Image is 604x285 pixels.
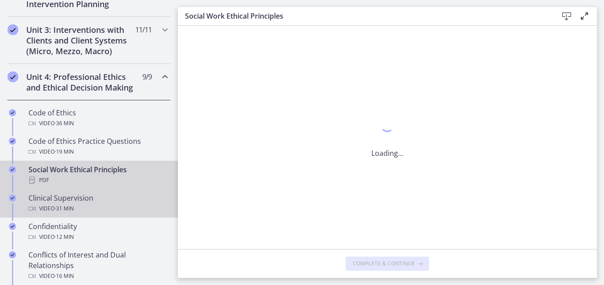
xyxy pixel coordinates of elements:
[353,260,415,267] span: Complete & continue
[142,71,152,82] span: 9 / 9
[55,271,74,281] span: · 16 min
[8,71,18,82] i: Completed
[28,193,167,214] div: Clinical Supervision
[55,232,74,242] span: · 12 min
[28,271,167,281] div: Video
[28,107,167,129] div: Code of Ethics
[346,257,429,271] button: Complete & continue
[28,136,167,157] div: Code of Ethics Practice Questions
[9,194,16,202] i: Completed
[28,118,167,129] div: Video
[28,249,167,281] div: Conflicts of Interest and Dual Relationships
[55,146,74,157] span: · 19 min
[371,148,403,158] p: Loading...
[9,138,16,145] i: Completed
[9,251,16,258] i: Completed
[9,223,16,230] i: Completed
[28,164,167,186] div: Social Work Ethical Principles
[28,146,167,157] div: Video
[371,117,403,137] div: 1
[28,232,167,242] div: Video
[55,203,74,214] span: · 31 min
[28,175,167,186] div: PDF
[28,203,167,214] div: Video
[9,166,16,173] i: Completed
[28,221,167,242] div: Confidentiality
[9,109,16,116] i: Completed
[26,24,135,56] h2: Unit 3: Interventions with Clients and Client Systems (Micro, Mezzo, Macro)
[8,24,18,35] i: Completed
[185,11,544,21] h3: Social Work Ethical Principles
[55,118,74,129] span: · 36 min
[26,71,135,93] h2: Unit 4: Professional Ethics and Ethical Decision Making
[135,24,152,35] span: 11 / 11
